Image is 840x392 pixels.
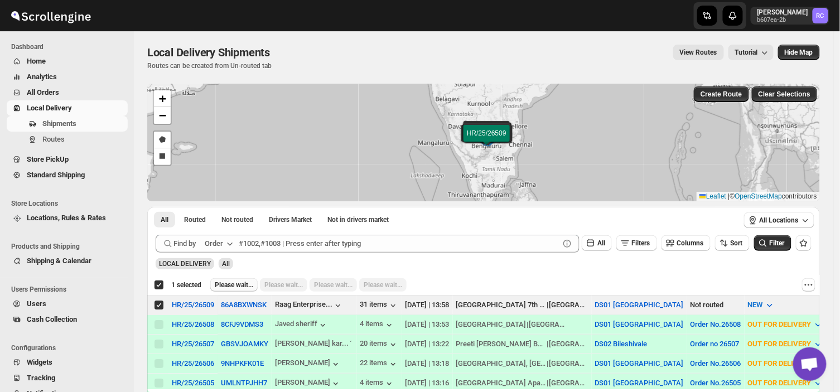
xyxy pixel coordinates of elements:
[741,335,831,353] button: OUT FOR DELIVERY
[184,215,206,224] span: Routed
[172,340,214,348] button: HR/25/26507
[7,69,128,85] button: Analytics
[748,320,812,328] span: OUT FOR DELIVERY
[172,301,214,309] button: HR/25/26509
[154,107,171,124] a: Zoom out
[27,72,57,81] span: Analytics
[802,278,815,292] button: More actions
[595,340,648,348] button: DS02 Bileshivale
[11,242,128,251] span: Products and Shipping
[221,359,264,367] button: 9NHPKFK01E
[42,119,76,128] span: Shipments
[456,378,588,389] div: |
[731,239,743,247] span: Sort
[221,215,253,224] span: Not routed
[595,301,684,309] button: DS01 [GEOGRAPHIC_DATA]
[205,238,223,249] div: Order
[405,319,450,330] div: [DATE] | 13:53
[147,61,274,70] p: Routes can be created from Un-routed tab
[456,319,588,330] div: |
[11,42,128,51] span: Dashboard
[595,359,684,367] button: DS01 [GEOGRAPHIC_DATA]
[748,379,812,387] span: OUT FOR DELIVERY
[691,359,741,367] button: Order No.26506
[549,358,588,369] div: [GEOGRAPHIC_DATA]
[478,133,495,145] img: Marker
[360,339,399,350] div: 20 items
[275,339,349,347] div: [PERSON_NAME] kar...
[549,338,588,350] div: [GEOGRAPHIC_DATA]
[27,57,46,65] span: Home
[673,45,724,60] button: view route
[479,133,496,145] img: Marker
[154,148,171,165] a: Draw a rectangle
[275,359,341,370] div: [PERSON_NAME]
[27,104,72,112] span: Local Delivery
[778,45,820,60] button: Map action label
[817,12,824,20] text: RC
[741,355,831,372] button: OUT FOR DELIVERY
[405,338,450,350] div: [DATE] | 13:22
[172,379,214,387] button: HR/25/26505
[11,343,128,352] span: Configurations
[172,320,214,328] button: HR/25/26508
[7,312,128,327] button: Cash Collection
[549,299,588,311] div: [GEOGRAPHIC_DATA]
[275,378,341,389] button: [PERSON_NAME]
[221,320,263,328] button: 8CFJ9VDMS3
[813,8,828,23] span: Rahul Chopra
[476,134,493,146] img: Marker
[456,299,588,311] div: |
[691,379,741,387] button: Order No.26505
[748,359,812,367] span: OUT FOR DELIVERY
[456,319,527,330] div: [GEOGRAPHIC_DATA]
[321,212,395,228] button: Un-claimable
[275,300,344,311] button: Raag Enterprise...
[159,108,166,122] span: −
[728,192,730,200] span: |
[744,212,814,228] button: All Locations
[405,299,450,311] div: [DATE] | 13:58
[697,192,820,201] div: © contributors
[7,210,128,226] button: Locations, Rules & Rates
[172,359,214,367] button: HR/25/26506
[479,132,496,144] img: Marker
[582,235,612,251] button: All
[27,374,55,382] span: Tracking
[360,300,399,311] button: 31 items
[456,338,547,350] div: Preeti [PERSON_NAME] Byanahalli
[595,379,684,387] button: DS01 [GEOGRAPHIC_DATA]
[456,358,547,369] div: [GEOGRAPHIC_DATA], [GEOGRAPHIC_DATA]
[27,214,106,222] span: Locations, Rules & Rates
[27,257,91,265] span: Shipping & Calendar
[7,85,128,100] button: All Orders
[275,320,329,331] button: Javed sheriff
[215,212,260,228] button: Unrouted
[760,216,799,225] span: All Locations
[159,91,166,105] span: +
[759,90,810,99] span: Clear Selections
[161,215,168,224] span: All
[360,320,395,331] div: 4 items
[478,133,495,146] img: Marker
[691,340,740,348] button: Order no 26507
[27,358,52,366] span: Widgets
[7,296,128,312] button: Users
[757,17,808,23] p: b607ea-2b
[42,135,65,143] span: Routes
[694,86,749,102] button: Create Route
[662,235,711,251] button: Columns
[154,132,171,148] a: Draw a polygon
[7,355,128,370] button: Widgets
[221,379,267,387] button: UMLNTPJHH7
[360,359,399,370] div: 22 items
[699,192,726,200] a: Leaflet
[239,235,559,253] input: #1002,#1003 | Press enter after typing
[691,299,741,311] div: Not routed
[221,340,268,348] button: GBSVJOAMKY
